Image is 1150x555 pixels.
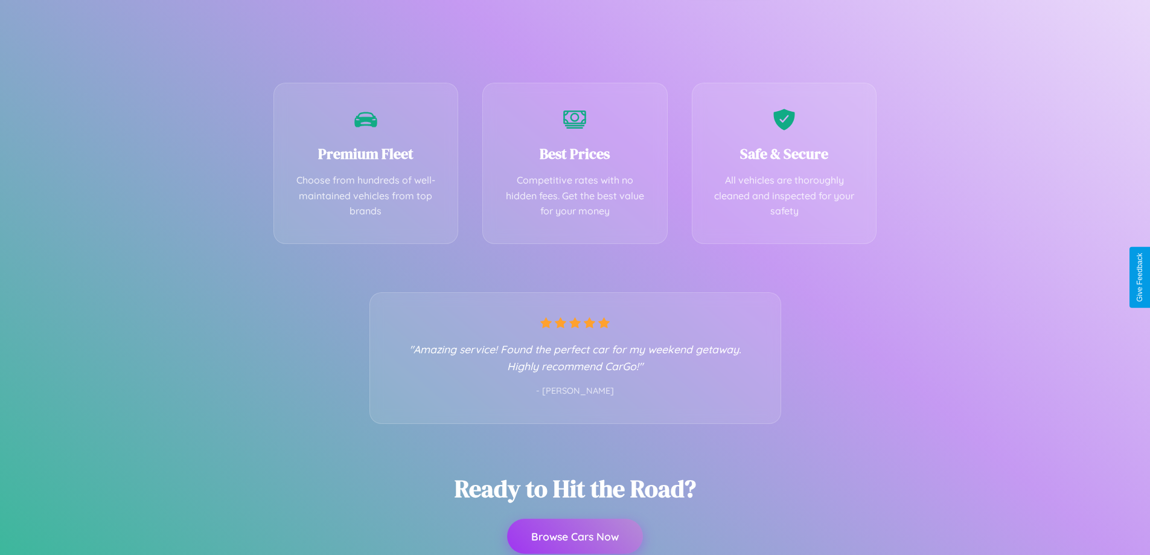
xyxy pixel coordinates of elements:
p: Competitive rates with no hidden fees. Get the best value for your money [501,173,649,219]
p: Choose from hundreds of well-maintained vehicles from top brands [292,173,440,219]
h3: Premium Fleet [292,144,440,164]
div: Give Feedback [1136,253,1144,302]
p: All vehicles are thoroughly cleaned and inspected for your safety [711,173,858,219]
p: "Amazing service! Found the perfect car for my weekend getaway. Highly recommend CarGo!" [394,341,756,374]
h2: Ready to Hit the Road? [455,472,696,505]
h3: Safe & Secure [711,144,858,164]
p: - [PERSON_NAME] [394,383,756,399]
button: Browse Cars Now [507,519,643,554]
h3: Best Prices [501,144,649,164]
